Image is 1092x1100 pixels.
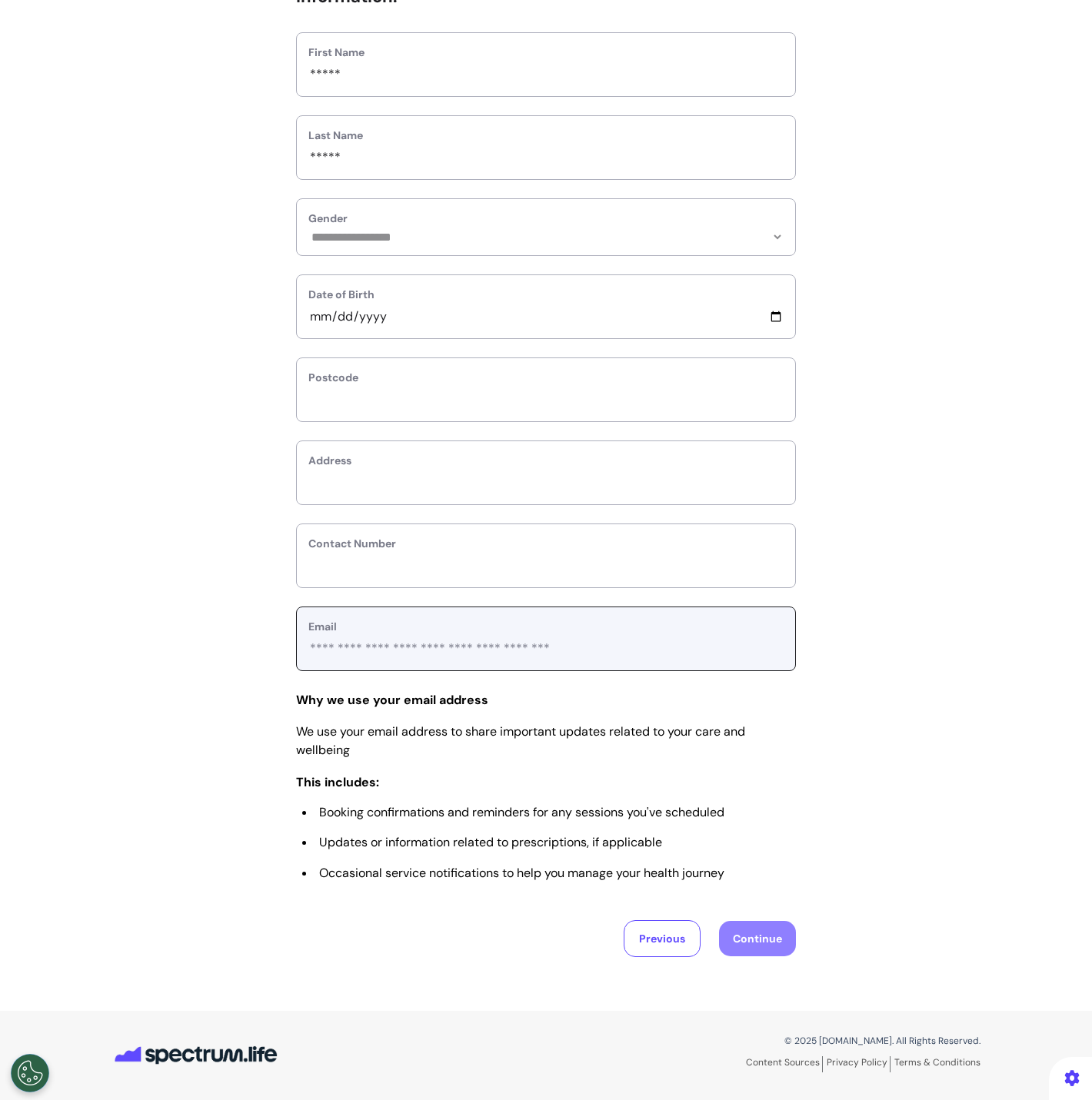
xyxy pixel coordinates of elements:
[308,287,784,303] label: Date of Birth
[308,128,784,144] label: Last Name
[296,693,796,707] h3: Why we use your email address
[302,866,796,880] li: Occasional service notifications to help you manage your health journey
[308,536,784,552] label: Contact Number
[827,1056,891,1072] a: Privacy Policy
[308,370,784,386] label: Postcode
[719,921,796,956] button: Continue
[558,1034,980,1048] p: © 2025 [DOMAIN_NAME]. All Rights Reserved.
[894,1056,980,1068] a: Terms & Conditions
[308,453,784,469] label: Address
[11,1054,49,1092] button: Open Preferences
[308,211,784,227] label: Gender
[112,1037,281,1073] img: Spectrum.Life logo
[302,805,796,819] li: Booking confirmations and reminders for any sessions you've scheduled
[302,835,796,849] li: Updates or information related to prescriptions, if applicable
[746,1056,823,1072] a: Content Sources
[624,920,701,957] button: Previous
[308,619,784,635] label: Email
[296,775,796,880] h3: This includes:
[296,723,796,759] p: We use your email address to share important updates related to your care and wellbeing
[308,45,784,61] label: First Name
